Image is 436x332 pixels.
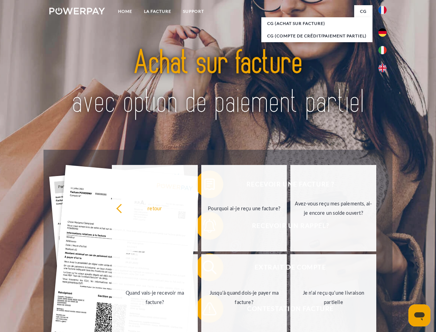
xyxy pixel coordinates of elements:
[408,304,430,326] iframe: Bouton de lancement de la fenêtre de messagerie
[205,203,283,213] div: Pourquoi ai-je reçu une facture?
[354,5,372,18] a: CG
[66,33,370,132] img: title-powerpay_fr.svg
[116,203,194,213] div: retour
[290,165,376,251] a: Avez-vous reçu mes paiements, ai-je encore un solde ouvert?
[294,288,372,307] div: Je n'ai reçu qu'une livraison partielle
[205,288,283,307] div: Jusqu'à quand dois-je payer ma facture?
[294,199,372,218] div: Avez-vous reçu mes paiements, ai-je encore un solde ouvert?
[378,28,387,37] img: de
[261,17,372,30] a: CG (achat sur facture)
[112,5,138,18] a: Home
[138,5,177,18] a: LA FACTURE
[378,46,387,54] img: it
[177,5,210,18] a: Support
[49,8,105,15] img: logo-powerpay-white.svg
[378,6,387,14] img: fr
[378,64,387,72] img: en
[261,30,372,42] a: CG (Compte de crédit/paiement partiel)
[116,288,194,307] div: Quand vais-je recevoir ma facture?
